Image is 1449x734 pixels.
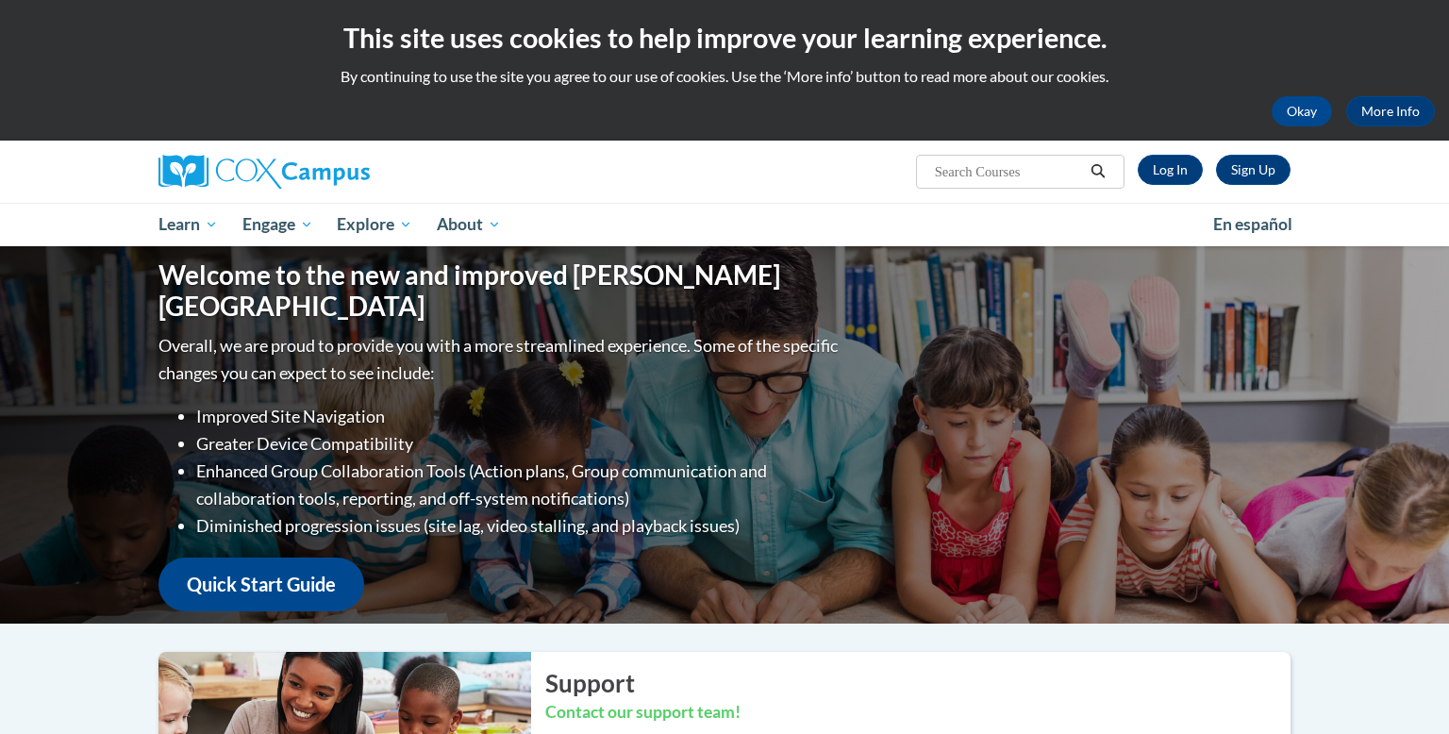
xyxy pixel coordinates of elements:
img: Cox Campus [158,155,370,189]
a: Log In [1138,155,1203,185]
p: By continuing to use the site you agree to our use of cookies. Use the ‘More info’ button to read... [14,66,1435,87]
a: More Info [1346,96,1435,126]
li: Greater Device Compatibility [196,430,842,458]
button: Search [1084,160,1112,183]
div: Main menu [130,203,1319,246]
a: Quick Start Guide [158,558,364,611]
a: Register [1216,155,1291,185]
span: About [437,213,501,236]
h1: Welcome to the new and improved [PERSON_NAME][GEOGRAPHIC_DATA] [158,259,842,323]
h3: Contact our support team! [545,701,1291,725]
a: Engage [230,203,325,246]
span: En español [1213,214,1292,234]
li: Enhanced Group Collaboration Tools (Action plans, Group communication and collaboration tools, re... [196,458,842,512]
input: Search Courses [933,160,1084,183]
a: Cox Campus [158,155,517,189]
span: Explore [337,213,412,236]
li: Improved Site Navigation [196,403,842,430]
a: About [425,203,513,246]
a: En español [1201,205,1305,244]
span: Learn [158,213,218,236]
a: Learn [146,203,230,246]
h2: Support [545,666,1291,700]
a: Explore [325,203,425,246]
p: Overall, we are proud to provide you with a more streamlined experience. Some of the specific cha... [158,332,842,387]
h2: This site uses cookies to help improve your learning experience. [14,19,1435,57]
span: Engage [242,213,313,236]
li: Diminished progression issues (site lag, video stalling, and playback issues) [196,512,842,540]
button: Okay [1272,96,1332,126]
